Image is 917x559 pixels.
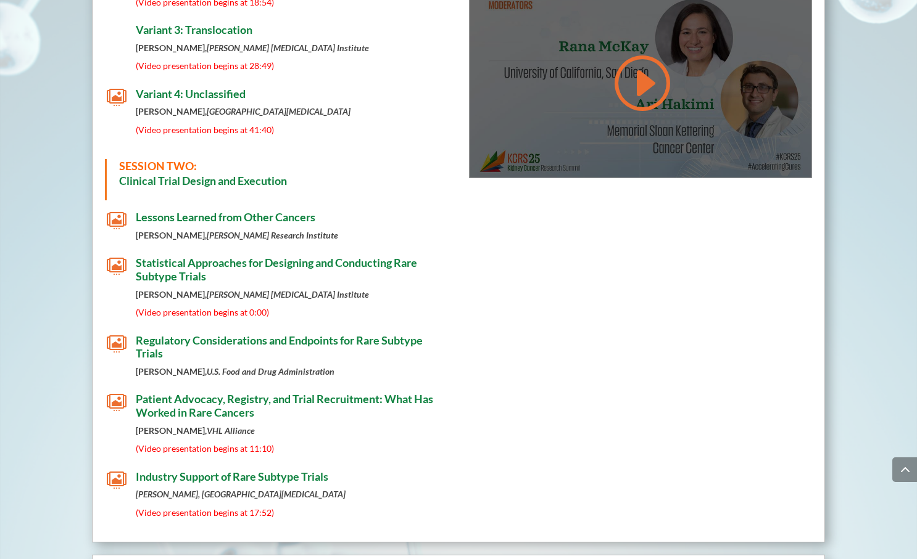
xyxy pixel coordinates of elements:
span:  [107,88,127,107]
span: (Video presentation begins at 17:52) [136,507,274,518]
span: Statistical Approaches for Designing and Conducting Rare Subtype Trials [136,256,417,283]
span:  [107,256,127,276]
em: [PERSON_NAME] [MEDICAL_DATA] Institute [207,289,369,300]
span: Variant 4: Unclassified [136,87,246,100]
span: (Video presentation begins at 11:10) [136,443,274,454]
em: U.S. Food and Drug Administration [207,366,334,377]
em: [GEOGRAPHIC_DATA][MEDICAL_DATA] [207,106,351,116]
span:  [107,334,127,354]
span: SESSION TWO: [119,159,197,173]
strong: [PERSON_NAME], [136,106,351,116]
em: VHL Alliance [207,425,255,436]
span: (Video presentation begins at 28:49) [136,60,274,71]
strong: [PERSON_NAME], [136,230,338,240]
span: (Video presentation begins at 0:00) [136,307,269,317]
strong: [PERSON_NAME], [136,425,255,436]
span: Lessons Learned from Other Cancers [136,210,315,224]
span: Regulatory Considerations and Endpoints for Rare Subtype Trials [136,333,423,361]
em: [PERSON_NAME] Research Institute [207,230,338,240]
strong: Clinical Trial Design and Execution [119,174,287,187]
span: Patient Advocacy, Registry, and Trial Recruitment: What Has Worked in Rare Cancers [136,392,433,419]
span:  [107,393,127,412]
span: Variant 3: Translocation [136,23,252,36]
span: Industry Support of Rare Subtype Trials [136,470,328,483]
strong: [PERSON_NAME], [136,366,334,377]
span: (Video presentation begins at 41:40) [136,124,274,135]
em: [PERSON_NAME] [MEDICAL_DATA] Institute [207,43,369,53]
span:  [107,470,127,490]
strong: [PERSON_NAME], [136,43,369,53]
span:  [107,211,127,231]
strong: [PERSON_NAME], [136,289,369,300]
span:  [107,23,127,43]
em: [PERSON_NAME], [GEOGRAPHIC_DATA][MEDICAL_DATA] [136,489,346,499]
